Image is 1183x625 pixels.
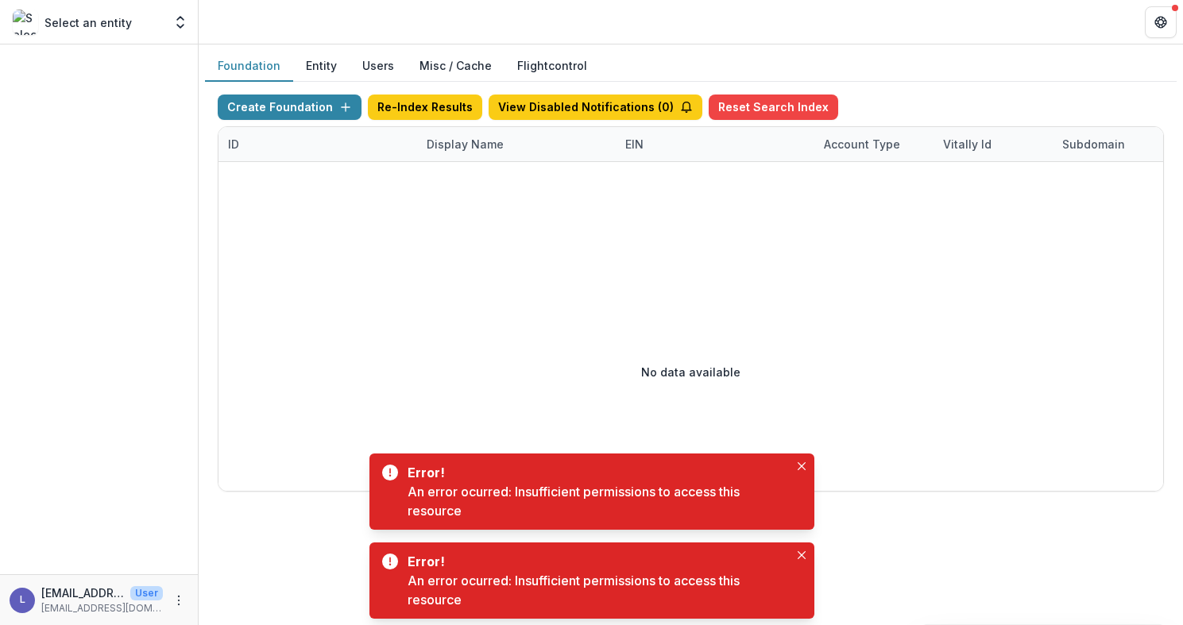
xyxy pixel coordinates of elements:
[792,457,811,476] button: Close
[792,546,811,565] button: Close
[368,95,482,120] button: Re-Index Results
[218,136,249,152] div: ID
[408,552,783,571] div: Error!
[408,463,783,482] div: Error!
[41,601,163,615] p: [EMAIL_ADDRESS][DOMAIN_NAME]
[13,10,38,35] img: Select an entity
[218,95,361,120] button: Create Foundation
[417,127,616,161] div: Display Name
[417,136,513,152] div: Display Name
[616,136,653,152] div: EIN
[407,51,505,82] button: Misc / Cache
[44,14,132,31] p: Select an entity
[1053,136,1135,152] div: Subdomain
[130,586,163,600] p: User
[169,591,188,610] button: More
[489,95,702,120] button: View Disabled Notifications (0)
[1145,6,1177,38] button: Get Help
[934,127,1053,161] div: Vitally Id
[350,51,407,82] button: Users
[814,127,934,161] div: Account Type
[293,51,350,82] button: Entity
[814,136,910,152] div: Account Type
[20,595,25,605] div: lucyjfey@gmail.com
[616,127,814,161] div: EIN
[1053,127,1172,161] div: Subdomain
[205,51,293,82] button: Foundation
[709,95,838,120] button: Reset Search Index
[218,127,417,161] div: ID
[169,6,191,38] button: Open entity switcher
[41,584,124,601] p: [EMAIL_ADDRESS][DOMAIN_NAME]
[641,364,740,380] p: No data available
[408,482,789,520] div: An error ocurred: Insufficient permissions to access this resource
[517,57,587,74] a: Flightcontrol
[408,571,789,609] div: An error ocurred: Insufficient permissions to access this resource
[934,136,1001,152] div: Vitally Id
